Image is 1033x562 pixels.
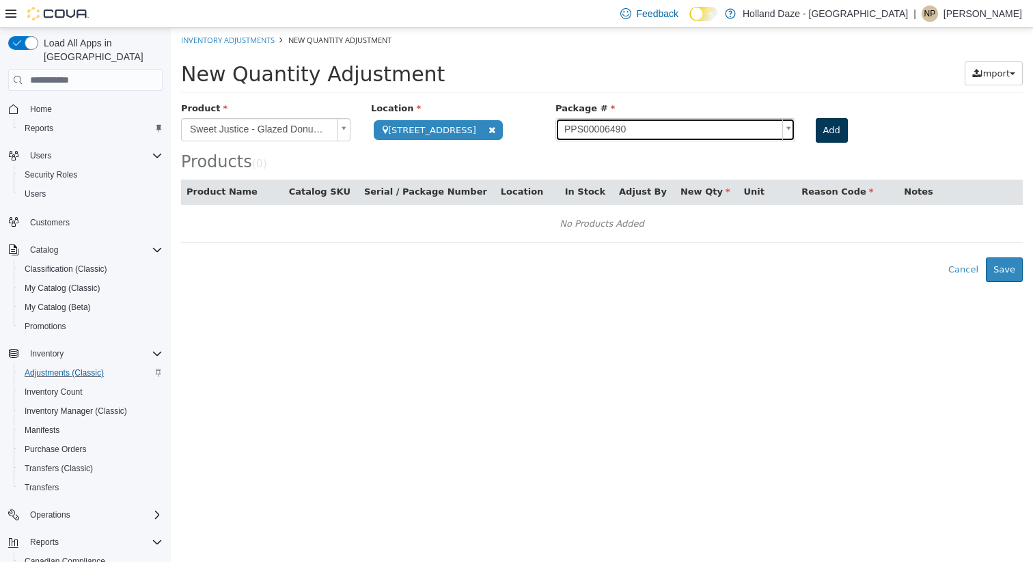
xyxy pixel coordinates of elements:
[3,533,168,552] button: Reports
[25,169,77,180] span: Security Roles
[30,244,58,255] span: Catalog
[689,7,718,21] input: Dark Mode
[385,75,444,85] span: Package #
[25,101,57,117] a: Home
[14,363,168,382] button: Adjustments (Classic)
[924,5,936,22] span: Np
[10,90,180,113] a: Sweet Justice - Glazed Donut Cream Soda Free 10 +10 CBG - Hybrid - 355ml
[3,240,168,259] button: Catalog
[19,403,163,419] span: Inventory Manager (Classic)
[25,507,163,523] span: Operations
[25,425,59,436] span: Manifests
[25,100,163,117] span: Home
[3,146,168,165] button: Users
[25,123,53,134] span: Reports
[19,186,163,202] span: Users
[810,40,839,51] span: Import
[19,384,163,400] span: Inventory Count
[30,509,70,520] span: Operations
[19,261,113,277] a: Classification (Classic)
[573,157,596,171] button: Unit
[30,150,51,161] span: Users
[19,318,72,335] a: Promotions
[815,229,852,254] button: Save
[25,406,127,417] span: Inventory Manager (Classic)
[25,463,93,474] span: Transfers (Classic)
[14,165,168,184] button: Security Roles
[85,130,92,142] span: 0
[19,186,843,206] div: No Products Added
[16,157,89,171] button: Product Name
[19,365,163,381] span: Adjustments (Classic)
[385,90,624,113] a: PPS00006490
[14,184,168,203] button: Users
[922,5,938,22] div: Niko p
[25,534,163,550] span: Reports
[3,99,168,119] button: Home
[203,92,332,112] span: [STREET_ADDRESS]
[14,259,168,279] button: Classification (Classic)
[30,217,70,228] span: Customers
[25,147,57,164] button: Users
[10,7,104,17] a: Inventory Adjustments
[25,213,163,230] span: Customers
[19,479,163,496] span: Transfers
[19,318,163,335] span: Promotions
[733,157,765,171] button: Notes
[794,33,852,58] button: Import
[193,157,319,171] button: Serial / Package Number
[14,478,168,497] button: Transfers
[10,34,274,58] span: New Quantity Adjustment
[25,188,46,199] span: Users
[913,5,916,22] p: |
[25,346,69,362] button: Inventory
[330,157,375,171] button: Location
[25,264,107,275] span: Classification (Classic)
[10,75,57,85] span: Product
[3,212,168,231] button: Customers
[14,119,168,138] button: Reports
[19,479,64,496] a: Transfers
[631,158,702,169] span: Reason Code
[19,186,51,202] a: Users
[19,167,163,183] span: Security Roles
[38,36,163,64] span: Load All Apps in [GEOGRAPHIC_DATA]
[689,21,690,22] span: Dark Mode
[25,534,64,550] button: Reports
[25,321,66,332] span: Promotions
[19,120,59,137] a: Reports
[19,299,163,315] span: My Catalog (Beta)
[14,421,168,440] button: Manifests
[81,130,96,142] small: ( )
[25,242,163,258] span: Catalog
[394,157,437,171] button: In Stock
[14,382,168,402] button: Inventory Count
[19,422,65,438] a: Manifests
[19,422,163,438] span: Manifests
[25,147,163,164] span: Users
[14,298,168,317] button: My Catalog (Beta)
[14,402,168,421] button: Inventory Manager (Classic)
[200,75,250,85] span: Location
[25,346,163,362] span: Inventory
[19,441,163,458] span: Purchase Orders
[118,7,221,17] span: New Quantity Adjustment
[19,280,106,296] a: My Catalog (Classic)
[19,384,88,400] a: Inventory Count
[25,242,64,258] button: Catalog
[25,214,75,231] a: Customers
[19,120,163,137] span: Reports
[14,317,168,336] button: Promotions
[3,505,168,524] button: Operations
[25,302,91,313] span: My Catalog (Beta)
[10,124,81,143] span: Products
[19,460,98,477] a: Transfers (Classic)
[30,348,64,359] span: Inventory
[11,91,161,113] span: Sweet Justice - Glazed Donut Cream Soda Free 10 +10 CBG - Hybrid - 355ml
[19,365,109,381] a: Adjustments (Classic)
[510,158,560,169] span: New Qty
[385,91,606,113] span: PPS00006490
[14,440,168,459] button: Purchase Orders
[19,441,92,458] a: Purchase Orders
[25,387,83,397] span: Inventory Count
